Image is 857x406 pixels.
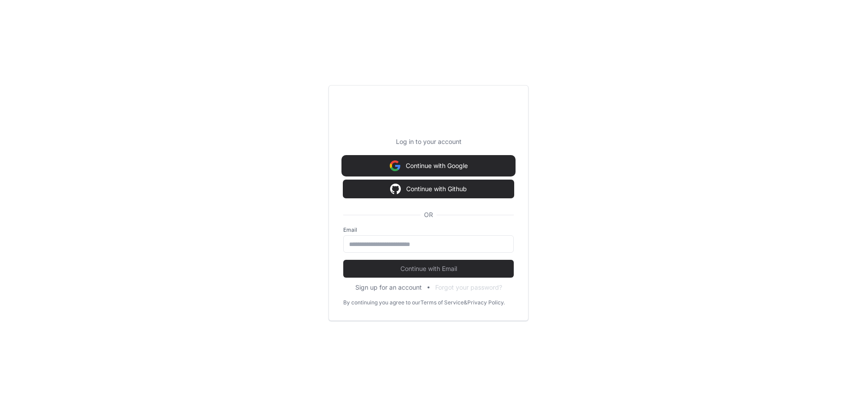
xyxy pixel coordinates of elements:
a: Privacy Policy. [467,299,505,306]
img: Sign in with google [390,157,400,175]
div: By continuing you agree to our [343,299,420,306]
button: Sign up for an account [355,283,422,292]
button: Forgot your password? [435,283,502,292]
img: Sign in with google [390,180,401,198]
button: Continue with Email [343,260,514,278]
button: Continue with Github [343,180,514,198]
p: Log in to your account [343,137,514,146]
div: & [464,299,467,306]
span: OR [420,210,437,219]
a: Terms of Service [420,299,464,306]
span: Continue with Email [343,264,514,273]
label: Email [343,226,514,234]
button: Continue with Google [343,157,514,175]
